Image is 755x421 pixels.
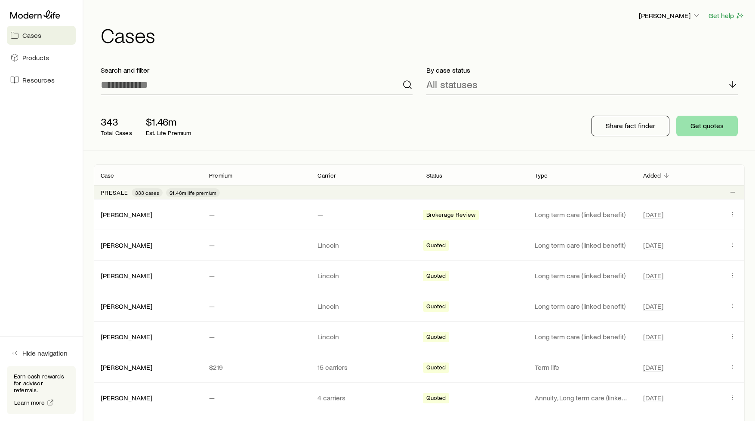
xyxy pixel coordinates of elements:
span: 333 cases [135,189,159,196]
span: [DATE] [643,210,663,219]
a: [PERSON_NAME] [101,210,152,218]
span: [DATE] [643,332,663,341]
h1: Cases [101,25,745,45]
a: Resources [7,71,76,89]
button: [PERSON_NAME] [638,11,701,21]
a: [PERSON_NAME] [101,241,152,249]
a: Cases [7,26,76,45]
p: Long term care (linked benefit) [535,302,629,310]
span: Brokerage Review [426,211,476,220]
p: Status [426,172,443,179]
span: Quoted [426,272,446,281]
span: Products [22,53,49,62]
p: $219 [209,363,304,372]
p: Lincoln [317,332,412,341]
button: Get quotes [676,116,738,136]
p: 4 carriers [317,393,412,402]
p: Est. Life Premium [146,129,191,136]
span: Learn more [14,399,45,406]
p: Term life [535,363,629,372]
span: Hide navigation [22,349,68,357]
span: [DATE] [643,363,663,372]
p: Long term care (linked benefit) [535,241,629,249]
p: — [209,302,304,310]
span: [DATE] [643,302,663,310]
p: Total Cases [101,129,132,136]
p: — [209,210,304,219]
p: Presale [101,189,128,196]
p: Added [643,172,661,179]
span: Quoted [426,303,446,312]
p: Earn cash rewards for advisor referrals. [14,373,69,393]
span: Resources [22,76,55,84]
button: Get help [708,11,745,21]
p: — [209,393,304,402]
span: [DATE] [643,271,663,280]
p: Search and filter [101,66,413,74]
span: [DATE] [643,393,663,402]
p: Type [535,172,548,179]
a: [PERSON_NAME] [101,271,152,280]
a: [PERSON_NAME] [101,363,152,371]
div: [PERSON_NAME] [101,210,152,219]
p: Lincoln [317,302,412,310]
span: Quoted [426,242,446,251]
span: Quoted [426,394,446,403]
p: Annuity, Long term care (linked benefit) [535,393,629,402]
p: — [209,271,304,280]
div: [PERSON_NAME] [101,363,152,372]
p: All statuses [426,78,478,90]
p: Long term care (linked benefit) [535,271,629,280]
span: $1.46m life premium [169,189,216,196]
span: Quoted [426,364,446,373]
div: [PERSON_NAME] [101,393,152,403]
div: [PERSON_NAME] [101,302,152,311]
p: — [209,241,304,249]
a: [PERSON_NAME] [101,332,152,341]
span: Cases [22,31,41,40]
p: Share fact finder [606,121,655,130]
p: 15 carriers [317,363,412,372]
p: Lincoln [317,271,412,280]
a: [PERSON_NAME] [101,393,152,402]
button: Share fact finder [592,116,669,136]
p: Case [101,172,114,179]
span: Quoted [426,333,446,342]
a: [PERSON_NAME] [101,302,152,310]
p: — [317,210,412,219]
div: [PERSON_NAME] [101,241,152,250]
p: Lincoln [317,241,412,249]
button: Hide navigation [7,344,76,363]
p: Carrier [317,172,336,179]
p: Premium [209,172,232,179]
p: [PERSON_NAME] [639,11,701,20]
p: Long term care (linked benefit) [535,332,629,341]
a: Products [7,48,76,67]
div: Earn cash rewards for advisor referrals.Learn more [7,366,76,414]
p: By case status [426,66,738,74]
span: [DATE] [643,241,663,249]
p: — [209,332,304,341]
p: Long term care (linked benefit) [535,210,629,219]
p: $1.46m [146,116,191,128]
p: 343 [101,116,132,128]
